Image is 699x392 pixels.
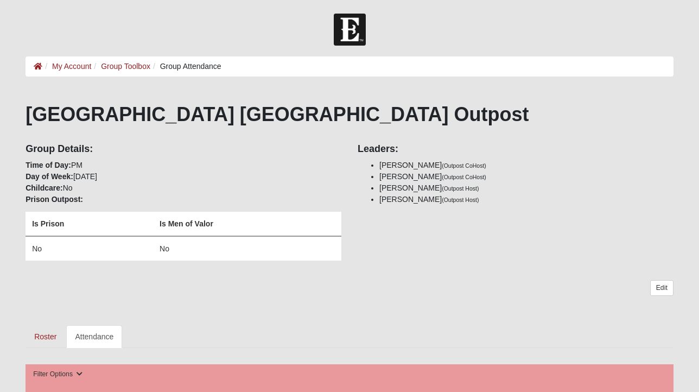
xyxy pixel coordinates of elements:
[650,280,673,296] a: Edit
[66,325,122,348] a: Attendance
[26,172,73,181] strong: Day of Week:
[26,236,153,261] td: No
[26,143,341,155] h4: Group Details:
[442,174,486,180] small: (Outpost CoHost)
[442,162,486,169] small: (Outpost CoHost)
[442,185,479,192] small: (Outpost Host)
[379,194,673,205] li: [PERSON_NAME]
[334,14,366,46] img: Church of Eleven22 Logo
[153,236,341,261] td: No
[26,161,71,169] strong: Time of Day:
[358,143,673,155] h4: Leaders:
[153,212,341,236] th: Is Men of Valor
[26,184,62,192] strong: Childcare:
[150,61,221,72] li: Group Attendance
[30,369,86,380] button: Filter Options
[52,62,91,71] a: My Account
[379,182,673,194] li: [PERSON_NAME]
[442,197,479,203] small: (Outpost Host)
[26,325,65,348] a: Roster
[17,136,349,272] div: PM [DATE] No
[379,160,673,171] li: [PERSON_NAME]
[26,212,153,236] th: Is Prison
[379,171,673,182] li: [PERSON_NAME]
[26,195,83,204] strong: Prison Outpost:
[26,103,673,126] h1: [GEOGRAPHIC_DATA] [GEOGRAPHIC_DATA] Outpost
[101,62,150,71] a: Group Toolbox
